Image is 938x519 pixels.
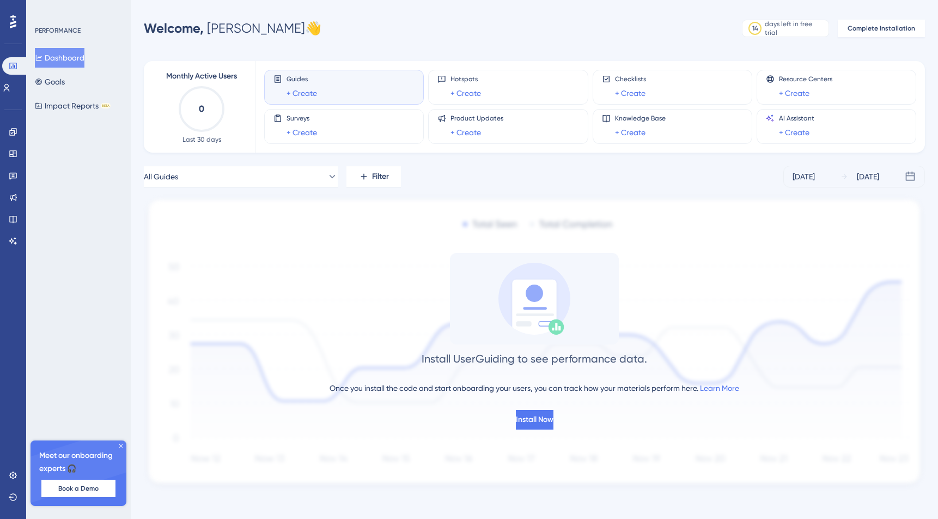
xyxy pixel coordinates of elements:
button: Filter [346,166,401,188]
div: PERFORMANCE [35,26,81,35]
span: Complete Installation [848,24,915,33]
div: Install UserGuiding to see performance data. [422,351,647,366]
a: + Create [450,87,481,100]
text: 0 [199,104,204,114]
span: Checklists [615,75,646,83]
span: Meet our onboarding experts 🎧 [39,449,118,475]
span: Product Updates [450,114,503,123]
button: All Guides [144,166,338,188]
div: Once you install the code and start onboarding your users, you can track how your materials perfo... [330,382,739,395]
span: Monthly Active Users [166,70,237,83]
span: Filter [372,170,389,183]
a: + Create [615,126,645,139]
div: 14 [752,24,758,33]
span: Guides [287,75,317,83]
span: AI Assistant [779,114,814,123]
span: Hotspots [450,75,481,83]
div: [DATE] [857,170,879,183]
span: Book a Demo [58,484,99,493]
span: Install Now [516,413,553,426]
span: Welcome, [144,20,204,36]
span: Surveys [287,114,317,123]
a: + Create [779,126,809,139]
div: [PERSON_NAME] 👋 [144,20,321,37]
img: 1ec67ef948eb2d50f6bf237e9abc4f97.svg [144,196,925,490]
button: Goals [35,72,65,92]
span: Last 30 days [182,135,221,144]
div: days left in free trial [765,20,825,37]
span: All Guides [144,170,178,183]
div: BETA [101,103,111,108]
a: Learn More [700,384,739,393]
a: + Create [450,126,481,139]
span: Knowledge Base [615,114,666,123]
div: [DATE] [793,170,815,183]
a: + Create [287,87,317,100]
button: Book a Demo [41,480,115,497]
button: Install Now [516,410,553,430]
button: Complete Installation [838,20,925,37]
button: Impact ReportsBETA [35,96,111,116]
a: + Create [287,126,317,139]
span: Resource Centers [779,75,832,83]
a: + Create [779,87,809,100]
a: + Create [615,87,645,100]
button: Dashboard [35,48,84,68]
